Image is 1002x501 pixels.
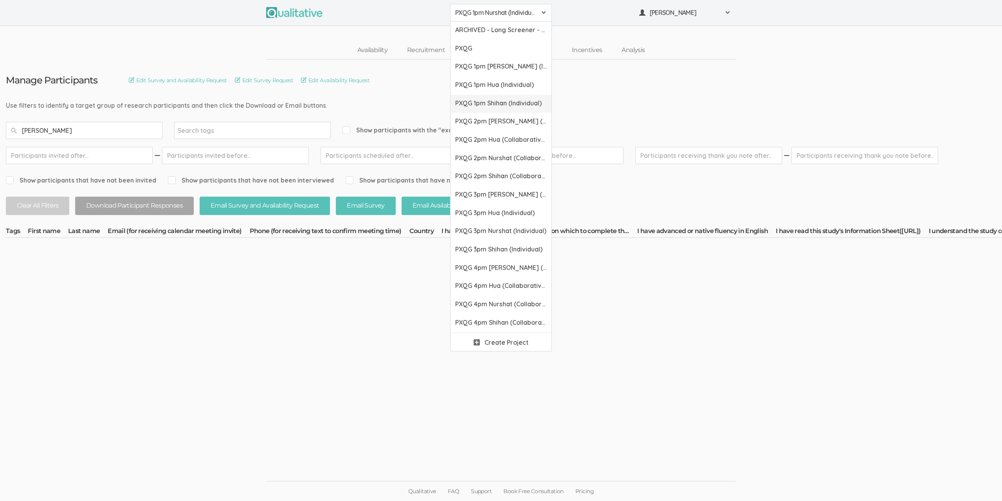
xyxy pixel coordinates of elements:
span: PXQG 4pm Shihan (Collaborative) [455,318,547,327]
a: Edit Availability Request [301,76,369,85]
span: Show participants that have not been invited [6,176,156,185]
h3: Manage Participants [6,75,97,85]
a: PXQG 2pm [PERSON_NAME] (Collaborative) [451,113,551,131]
th: I have read this study's Information Sheet([URL]) [776,227,929,238]
a: PXQG 1pm [PERSON_NAME] (Individual) [451,58,551,76]
input: Participants receiving thank you note before... [791,147,938,164]
a: Create Project [451,333,551,351]
button: PXQG 1pm Nurshat (Individual) [450,4,552,22]
button: Download Participant Responses [75,197,194,215]
th: I have a desktop or laptop computer on which to complete the session [442,227,637,238]
span: PXQG 1pm Nurshat (Individual) [455,8,537,17]
span: PXQG 3pm Hua (Individual) [455,208,547,217]
button: Email Survey and Availability Request [200,197,330,215]
span: PXQG 4pm Nurshat (Collaborative) [455,300,547,309]
span: PXQG 2pm Shihan (Collaborative) [455,172,547,181]
img: dash.svg [783,147,791,164]
span: PXQG 2pm Hua (Collaborative) [455,135,547,144]
img: Qualitative [266,7,323,18]
a: Availability [348,42,397,59]
th: Email (for receiving calendar meeting invite) [108,227,249,238]
a: Analysis [612,42,654,59]
span: [PERSON_NAME] [650,8,720,17]
span: PXQG 1pm [PERSON_NAME] (Individual) [455,62,547,71]
img: dash.svg [153,147,161,164]
span: Show participants with the "exclude" tag [342,126,480,135]
a: PXQG 2pm Nurshat (Collaborative) [451,150,551,168]
span: Show participants that have not been interviewed [168,176,334,185]
a: Support [465,481,497,501]
a: PXQG 3pm [PERSON_NAME] (Individual) [451,186,551,204]
a: PXQG [451,40,551,58]
span: PXQG 2pm [PERSON_NAME] (Collaborative) [455,117,547,126]
th: First name [28,227,68,238]
button: [PERSON_NAME] [634,4,736,22]
a: PXQG 1pm Shihan (Individual) [451,95,551,113]
span: PXQG 1pm Hua (Individual) [455,80,547,89]
a: Pricing [569,481,600,501]
input: Participants invited before... [162,147,309,164]
a: PXQG 4pm Shihan (Collaborative) [451,314,551,333]
a: Edit Survey and Availability Request [129,76,227,85]
input: Search tags [178,125,227,136]
a: PXQG 4pm Nurshat (Collaborative) [451,296,551,314]
th: Phone (for receiving text to confirm meeting time) [250,227,409,238]
a: Edit Survey Request [235,76,293,85]
button: Email Availability Request [402,197,498,215]
a: PXQG 1pm Hua (Individual) [451,76,551,95]
span: Create Project [485,338,528,347]
span: PXQG 3pm Shihan (Individual) [455,245,547,254]
a: PXQG 4pm Hua (Collaborative) [451,277,551,296]
span: PXQG 2pm Nurshat (Collaborative) [455,154,547,163]
a: Qualitative [402,481,442,501]
a: PXQG 3pm Hua (Individual) [451,204,551,223]
button: Clear All Filters [6,197,69,215]
a: Incentives [562,42,612,59]
a: PXQG 3pm Nurshat (Individual) [451,222,551,241]
a: PXQG 2pm Shihan (Collaborative) [451,168,551,186]
img: plus.svg [474,339,480,345]
input: Participants receiving thank you note after... [635,147,782,164]
input: Participants scheduled after... [321,147,467,164]
input: Participants invited after... [6,147,153,164]
a: PXQG 2pm Hua (Collaborative) [451,131,551,150]
th: Last name [68,227,108,238]
span: ARCHIVED - Long Screener - PXQG 1pm Hua (Individual) [455,25,547,34]
iframe: Chat Widget [963,463,1002,501]
input: Search participants [6,122,162,139]
a: FAQ [442,481,465,501]
span: PXQG 4pm Hua (Collaborative) [455,281,547,290]
a: ARCHIVED - Long Screener - PXQG 1pm Hua (Individual) [451,22,551,40]
span: PXQG 1pm Shihan (Individual) [455,99,547,108]
span: Show participants that have not received a thank you note [346,176,538,185]
th: Tags [6,227,28,238]
span: PXQG 3pm Nurshat (Individual) [455,226,547,235]
th: I have advanced or native fluency in English [637,227,776,238]
button: Email Survey [336,197,395,215]
a: Recruitment [397,42,455,59]
span: PXQG 4pm [PERSON_NAME] (Collaborative) [455,263,547,272]
th: Country [409,227,442,238]
a: PXQG 3pm Shihan (Individual) [451,241,551,259]
span: PXQG 3pm [PERSON_NAME] (Individual) [455,190,547,199]
a: PXQG 4pm [PERSON_NAME] (Collaborative) [451,259,551,278]
span: PXQG [455,44,547,53]
a: Book Free Consultation [497,481,569,501]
